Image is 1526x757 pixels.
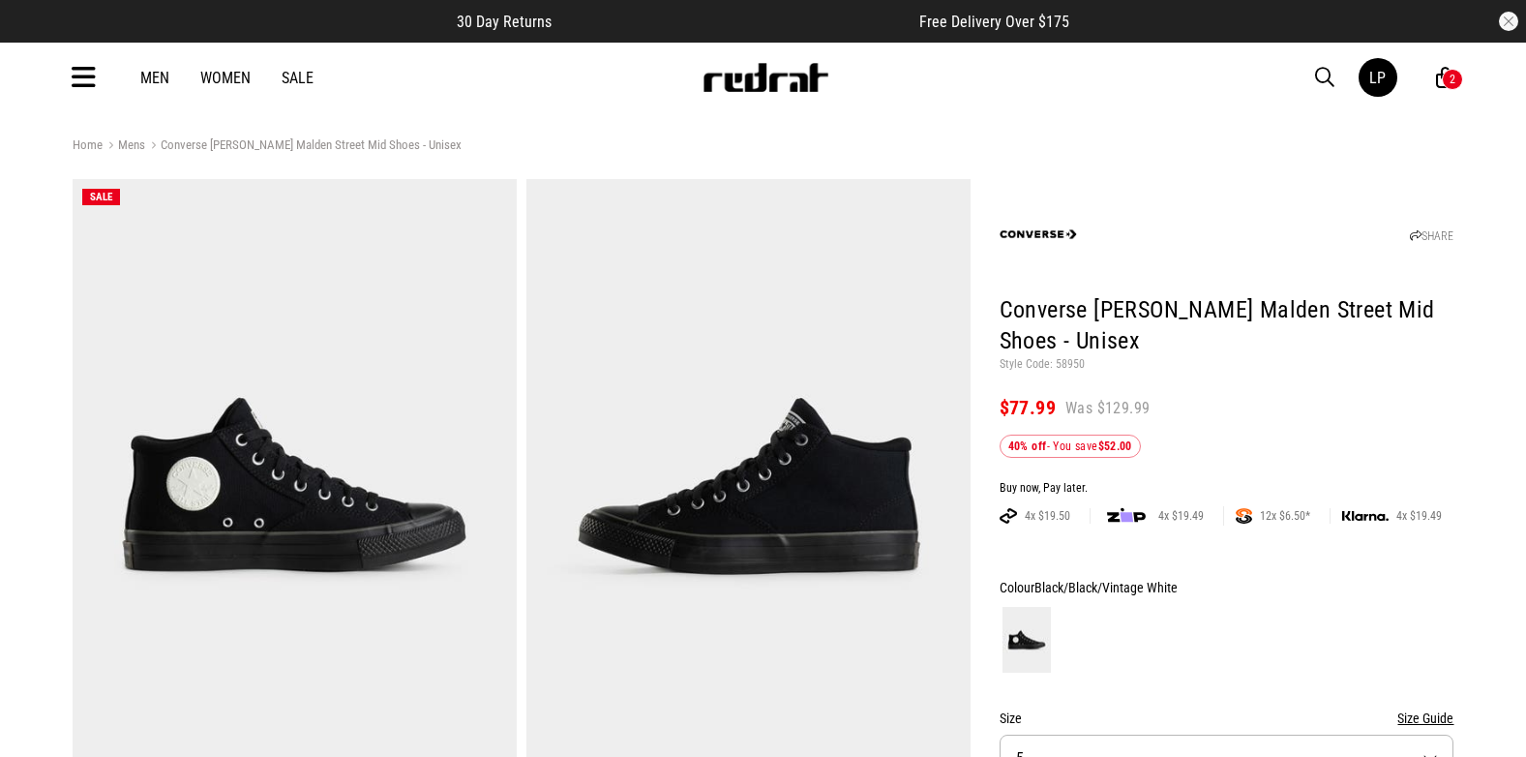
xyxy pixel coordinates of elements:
[919,13,1069,31] span: Free Delivery Over $175
[1034,580,1178,595] span: Black/Black/Vintage White
[590,12,881,31] iframe: Customer reviews powered by Trustpilot
[1389,508,1450,524] span: 4x $19.49
[282,69,314,87] a: Sale
[1000,196,1077,273] img: Converse
[1397,707,1453,730] button: Size Guide
[1410,229,1453,243] a: SHARE
[103,137,145,156] a: Mens
[457,13,552,31] span: 30 Day Returns
[73,137,103,152] a: Home
[1008,439,1047,453] b: 40% off
[140,69,169,87] a: Men
[1252,508,1318,524] span: 12x $6.50*
[1000,357,1454,373] p: Style Code: 58950
[1000,481,1454,497] div: Buy now, Pay later.
[1000,576,1454,599] div: Colour
[1450,73,1455,86] div: 2
[1436,68,1454,88] a: 2
[90,191,112,203] span: SALE
[1002,607,1051,673] img: Black/Black/Vintage White
[200,69,251,87] a: Women
[1098,439,1132,453] b: $52.00
[1151,508,1212,524] span: 4x $19.49
[1107,506,1146,526] img: zip
[1342,511,1389,522] img: KLARNA
[702,63,829,92] img: Redrat logo
[1236,508,1252,524] img: SPLITPAY
[1000,435,1141,458] div: - You save
[1000,295,1454,357] h1: Converse [PERSON_NAME] Malden Street Mid Shoes - Unisex
[1000,508,1017,524] img: AFTERPAY
[1000,707,1454,730] div: Size
[1369,69,1386,87] div: LP
[1065,398,1150,419] span: Was $129.99
[1017,508,1078,524] span: 4x $19.50
[145,137,462,156] a: Converse [PERSON_NAME] Malden Street Mid Shoes - Unisex
[1000,396,1056,419] span: $77.99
